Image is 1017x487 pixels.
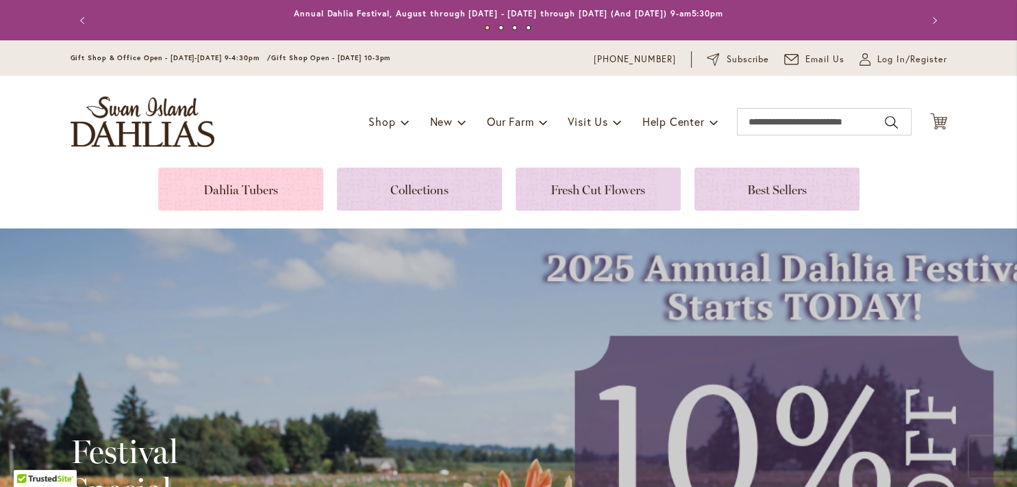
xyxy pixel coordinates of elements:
[368,114,395,129] span: Shop
[594,53,677,66] a: [PHONE_NUMBER]
[487,114,533,129] span: Our Farm
[920,7,947,34] button: Next
[71,53,272,62] span: Gift Shop & Office Open - [DATE]-[DATE] 9-4:30pm /
[71,96,214,147] a: store logo
[485,25,490,30] button: 1 of 4
[526,25,531,30] button: 4 of 4
[499,25,503,30] button: 2 of 4
[568,114,607,129] span: Visit Us
[707,53,769,66] a: Subscribe
[642,114,705,129] span: Help Center
[512,25,517,30] button: 3 of 4
[271,53,390,62] span: Gift Shop Open - [DATE] 10-3pm
[859,53,947,66] a: Log In/Register
[429,114,452,129] span: New
[294,8,723,18] a: Annual Dahlia Festival, August through [DATE] - [DATE] through [DATE] (And [DATE]) 9-am5:30pm
[805,53,844,66] span: Email Us
[784,53,844,66] a: Email Us
[71,7,98,34] button: Previous
[877,53,947,66] span: Log In/Register
[727,53,770,66] span: Subscribe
